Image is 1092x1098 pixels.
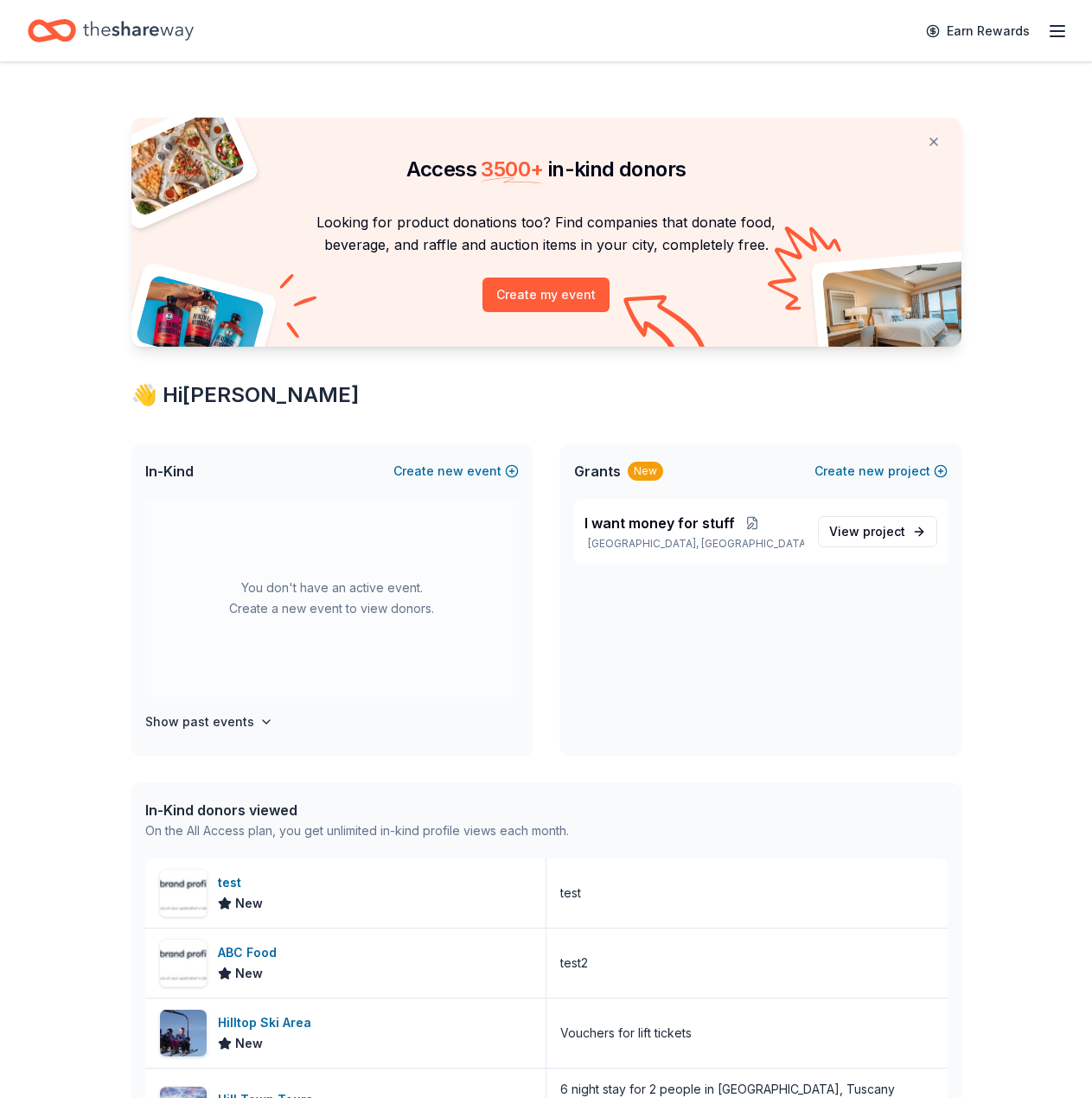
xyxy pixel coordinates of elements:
button: Createnewproject [814,461,948,482]
span: View [829,521,905,542]
img: Pizza [112,107,246,218]
div: Vouchers for lift tickets [560,1023,692,1044]
span: project [863,524,905,539]
span: 3500 + [481,156,543,182]
div: 👋 Hi [PERSON_NAME] [131,381,961,409]
span: Access in-kind donors [406,156,686,182]
span: new [859,461,884,482]
span: new [437,461,463,482]
span: New [235,963,263,984]
div: On the All Access plan, you get unlimited in-kind profile views each month. [145,820,569,841]
button: Createnewevent [393,461,519,482]
a: Home [28,10,194,51]
span: New [235,1033,263,1054]
p: Looking for product donations too? Find companies that donate food, beverage, and raffle and auct... [152,211,941,257]
span: New [235,893,263,914]
button: Create my event [482,278,610,312]
img: Image for Hilltop Ski Area [160,1010,207,1057]
div: ABC Food [218,942,284,963]
div: You don't have an active event. Create a new event to view donors. [145,499,519,698]
img: Image for test [160,870,207,916]
a: Earn Rewards [916,16,1040,47]
button: Show past events [145,712,273,732]
a: View project [818,516,937,547]
h4: Show past events [145,712,254,732]
span: In-Kind [145,461,194,482]
div: test2 [560,953,588,974]
div: New [628,462,663,481]
img: Image for ABC Food [160,940,207,986]
div: test [218,872,263,893]
div: Hilltop Ski Area [218,1012,318,1033]
div: In-Kind donors viewed [145,800,569,820]
span: Grants [574,461,621,482]
div: test [560,883,581,903]
p: [GEOGRAPHIC_DATA], [GEOGRAPHIC_DATA] [584,537,804,551]
span: I want money for stuff [584,513,735,533]
img: Curvy arrow [623,295,710,360]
